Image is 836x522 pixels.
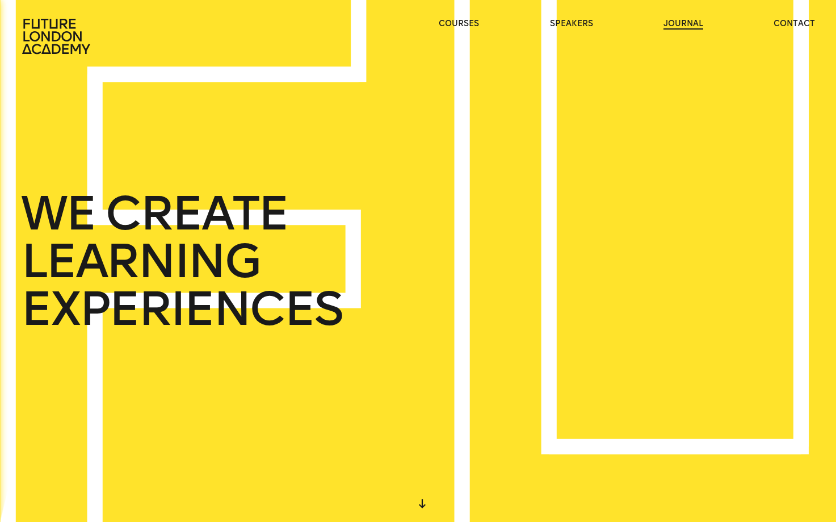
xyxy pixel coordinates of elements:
a: journal [663,18,703,30]
span: LEARNING [21,237,260,285]
span: WE [21,190,95,237]
span: CREATE [105,190,288,237]
a: speakers [550,18,593,30]
a: courses [439,18,479,30]
span: EXPERIENCES [21,285,342,333]
a: contact [774,18,815,30]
